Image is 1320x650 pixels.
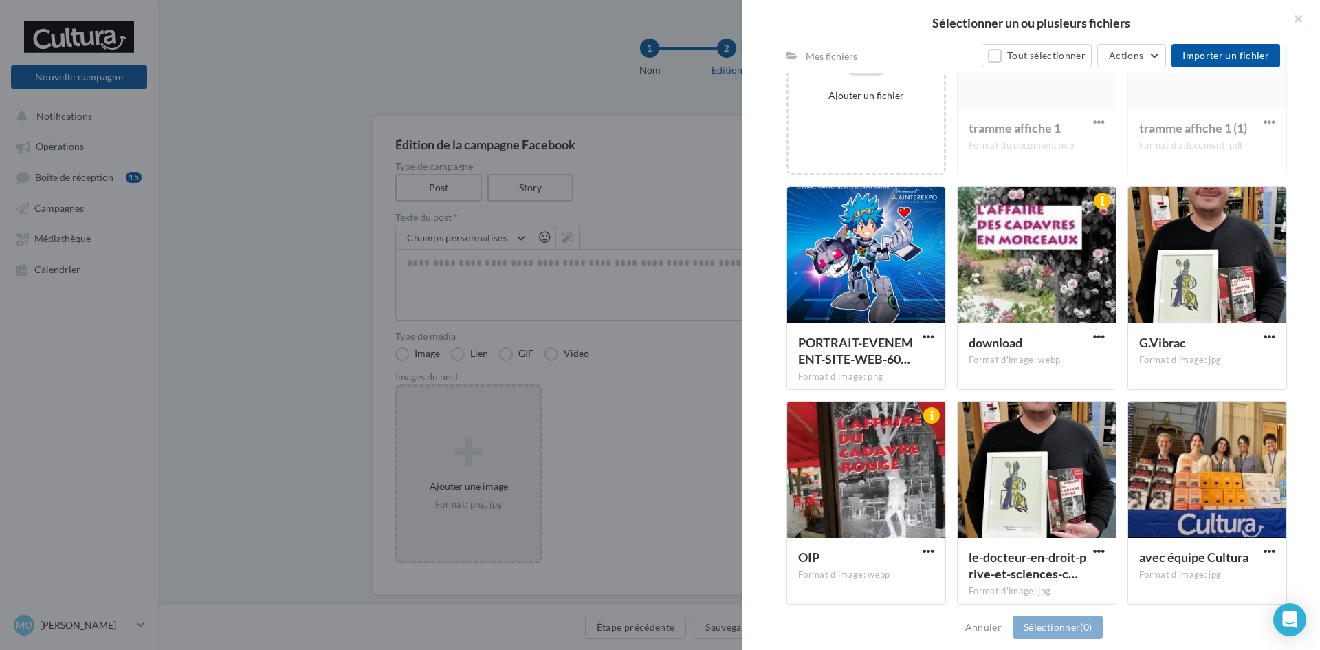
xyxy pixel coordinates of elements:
span: Actions [1109,50,1143,61]
span: PORTRAIT-EVENEMENT-SITE-WEB-600-x-800-px-5 [798,335,913,367]
div: Format d'image: jpg [969,585,1105,598]
div: Format d'image: jpg [1139,569,1275,581]
h2: Sélectionner un ou plusieurs fichiers [764,17,1298,29]
span: OIP [798,550,819,565]
button: Actions [1097,44,1166,67]
button: Sélectionner(0) [1013,616,1103,639]
div: Format d'image: webp [969,354,1105,367]
div: Open Intercom Messenger [1273,603,1306,636]
span: (0) [1080,621,1092,633]
button: Tout sélectionner [982,44,1092,67]
button: Importer un fichier [1171,44,1280,67]
span: G.Vibrac [1139,335,1186,350]
button: Annuler [960,619,1007,636]
span: le-docteur-en-droit-prive-et-sciences-criminelles-viendra-dedicacer-son-dernier-roman-ce-samedi-a... [969,550,1086,581]
span: Importer un fichier [1182,50,1269,61]
span: download [969,335,1022,350]
div: Format d'image: webp [798,569,934,581]
span: avec équipe Cultura [1139,550,1248,565]
div: Mes fichiers [806,50,857,63]
div: Ajouter un fichier [794,89,938,102]
div: Format d'image: png [798,371,934,383]
div: Format d'image: jpg [1139,354,1275,367]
